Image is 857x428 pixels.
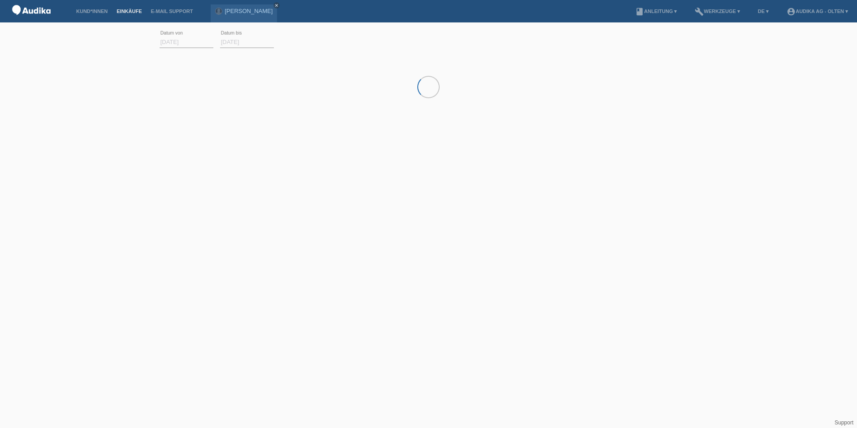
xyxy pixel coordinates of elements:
i: account_circle [787,7,796,16]
a: account_circleAudika AG - Olten ▾ [782,9,853,14]
a: E-Mail Support [147,9,198,14]
a: POS — MF Group [9,17,54,24]
a: [PERSON_NAME] [225,8,273,14]
a: close [273,2,280,9]
a: buildWerkzeuge ▾ [690,9,744,14]
a: DE ▾ [753,9,773,14]
i: book [635,7,644,16]
i: close [274,3,279,8]
a: Einkäufe [112,9,146,14]
a: bookAnleitung ▾ [631,9,681,14]
i: build [695,7,704,16]
a: Support [835,419,853,426]
a: Kund*innen [72,9,112,14]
